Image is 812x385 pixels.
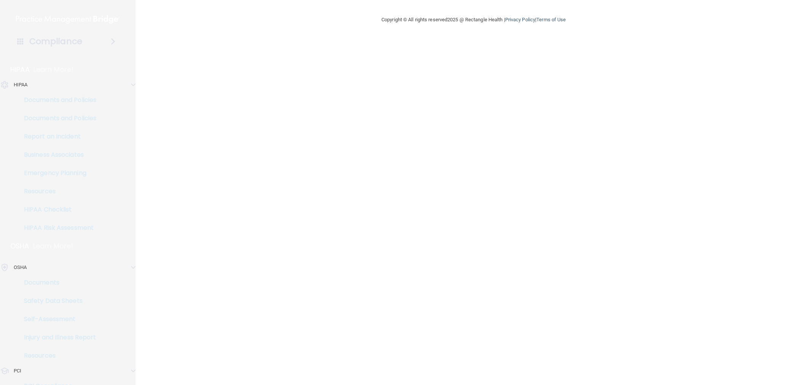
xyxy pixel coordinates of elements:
[14,263,27,272] p: OSHA
[16,12,120,27] img: PMB logo
[10,65,30,74] p: HIPAA
[505,17,535,22] a: Privacy Policy
[10,242,29,251] p: OSHA
[5,115,109,122] p: Documents and Policies
[5,133,109,140] p: Report an Incident
[5,224,109,232] p: HIPAA Risk Assessment
[14,80,28,89] p: HIPAA
[5,279,109,286] p: Documents
[5,334,109,341] p: Injury and Illness Report
[5,169,109,177] p: Emergency Planning
[5,206,109,213] p: HIPAA Checklist
[536,17,566,22] a: Terms of Use
[34,65,74,74] p: Learn More!
[33,242,73,251] p: Learn More!
[14,366,21,375] p: PCI
[335,8,613,32] div: Copyright © All rights reserved 2025 @ Rectangle Health | |
[5,96,109,104] p: Documents and Policies
[5,352,109,360] p: Resources
[5,188,109,195] p: Resources
[5,297,109,305] p: Safety Data Sheets
[5,151,109,159] p: Business Associates
[5,315,109,323] p: Self-Assessment
[29,36,82,47] h4: Compliance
